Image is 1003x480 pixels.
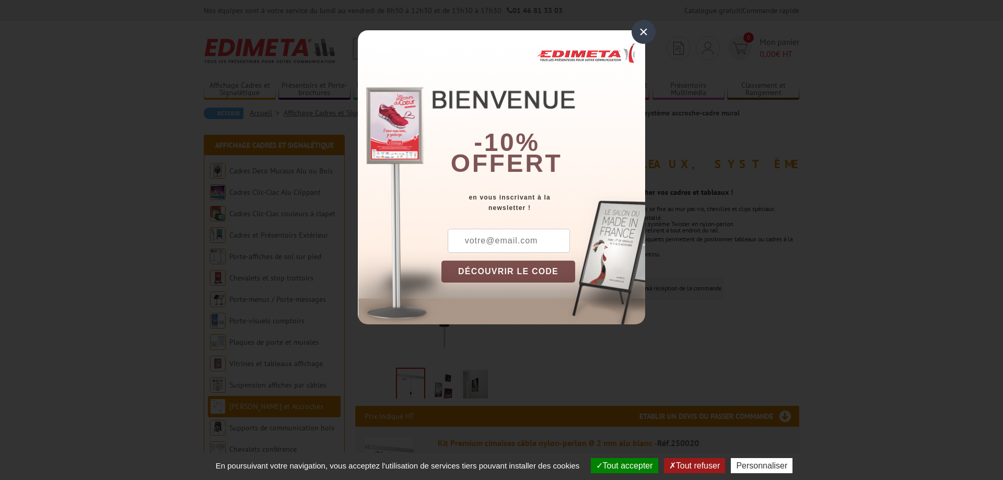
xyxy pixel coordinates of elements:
div: en vous inscrivant à la newsletter ! [441,192,645,213]
button: Personnaliser (fenêtre modale) [731,458,792,473]
button: Tout refuser [664,458,725,473]
div: × [632,20,656,44]
input: votre@email.com [448,229,570,253]
button: DÉCOUVRIR LE CODE [441,261,575,283]
button: Tout accepter [591,458,658,473]
font: offert [451,149,563,177]
b: -10% [474,128,540,156]
span: En poursuivant votre navigation, vous acceptez l'utilisation de services tiers pouvant installer ... [211,461,585,470]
